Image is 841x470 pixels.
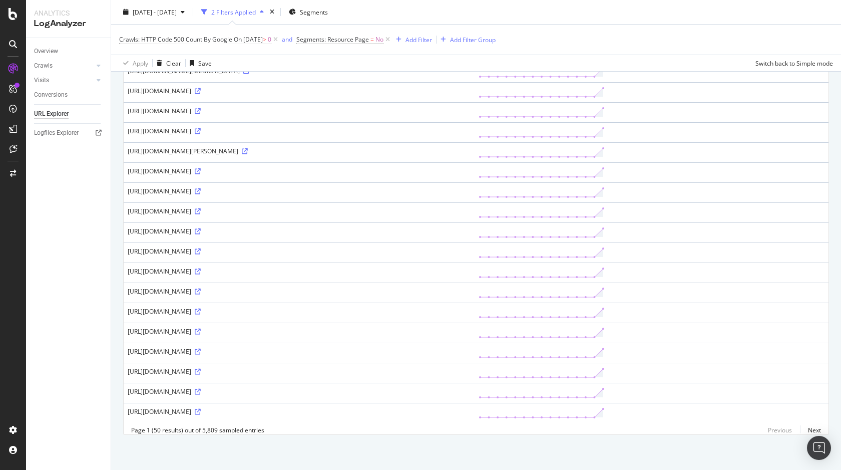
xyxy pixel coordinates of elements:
div: Visits [34,75,49,86]
div: Page 1 (50 results) out of 5,809 sampled entries [131,426,264,434]
div: [URL][DOMAIN_NAME] [128,187,471,195]
span: No [375,33,383,47]
a: Visits [34,75,94,86]
div: Add Filter Group [450,35,496,44]
div: Conversions [34,90,68,100]
div: Logfiles Explorer [34,128,79,138]
span: [DATE] - [DATE] [133,8,177,16]
span: > [263,35,266,44]
button: Add Filter [392,34,432,46]
div: [URL][DOMAIN_NAME] [128,127,471,135]
div: Apply [133,59,148,67]
div: [URL][DOMAIN_NAME] [128,307,471,316]
button: Segments [285,4,332,20]
span: Crawls: HTTP Code 500 Count By Google [119,35,232,44]
div: [URL][DOMAIN_NAME] [128,287,471,296]
a: Next [800,423,821,437]
button: Save [186,55,212,71]
button: Add Filter Group [437,34,496,46]
button: [DATE] - [DATE] [119,4,189,20]
div: [URL][DOMAIN_NAME] [128,107,471,115]
a: Crawls [34,61,94,71]
div: [URL][DOMAIN_NAME] [128,247,471,256]
button: Clear [153,55,181,71]
span: On [DATE] [234,35,263,44]
div: [URL][DOMAIN_NAME] [128,387,471,396]
div: Crawls [34,61,53,71]
a: Logfiles Explorer [34,128,104,138]
div: [URL][DOMAIN_NAME][PERSON_NAME] [128,147,471,155]
div: 2 Filters Applied [211,8,256,16]
div: [URL][DOMAIN_NAME] [128,367,471,376]
div: Analytics [34,8,103,18]
button: Switch back to Simple mode [751,55,833,71]
button: and [282,35,292,44]
div: Switch back to Simple mode [755,59,833,67]
div: Clear [166,59,181,67]
div: [URL][DOMAIN_NAME] [128,167,471,175]
div: [URL][DOMAIN_NAME] [128,227,471,236]
div: Save [198,59,212,67]
a: Conversions [34,90,104,100]
button: Apply [119,55,148,71]
a: Overview [34,46,104,57]
div: times [268,7,276,17]
span: 0 [268,33,271,47]
div: URL Explorer [34,109,69,119]
div: [URL][DOMAIN_NAME] [128,407,471,416]
div: [URL][DOMAIN_NAME] [128,87,471,95]
div: LogAnalyzer [34,18,103,30]
div: Open Intercom Messenger [807,436,831,460]
button: 2 Filters Applied [197,4,268,20]
span: Segments: Resource Page [296,35,369,44]
div: [URL][DOMAIN_NAME] [128,267,471,276]
div: [URL][DOMAIN_NAME] [128,327,471,336]
a: URL Explorer [34,109,104,119]
div: Overview [34,46,58,57]
div: [URL][DOMAIN_NAME] [128,207,471,215]
div: Add Filter [405,35,432,44]
div: [URL][DOMAIN_NAME] [128,347,471,356]
span: = [370,35,374,44]
span: Segments [300,8,328,16]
